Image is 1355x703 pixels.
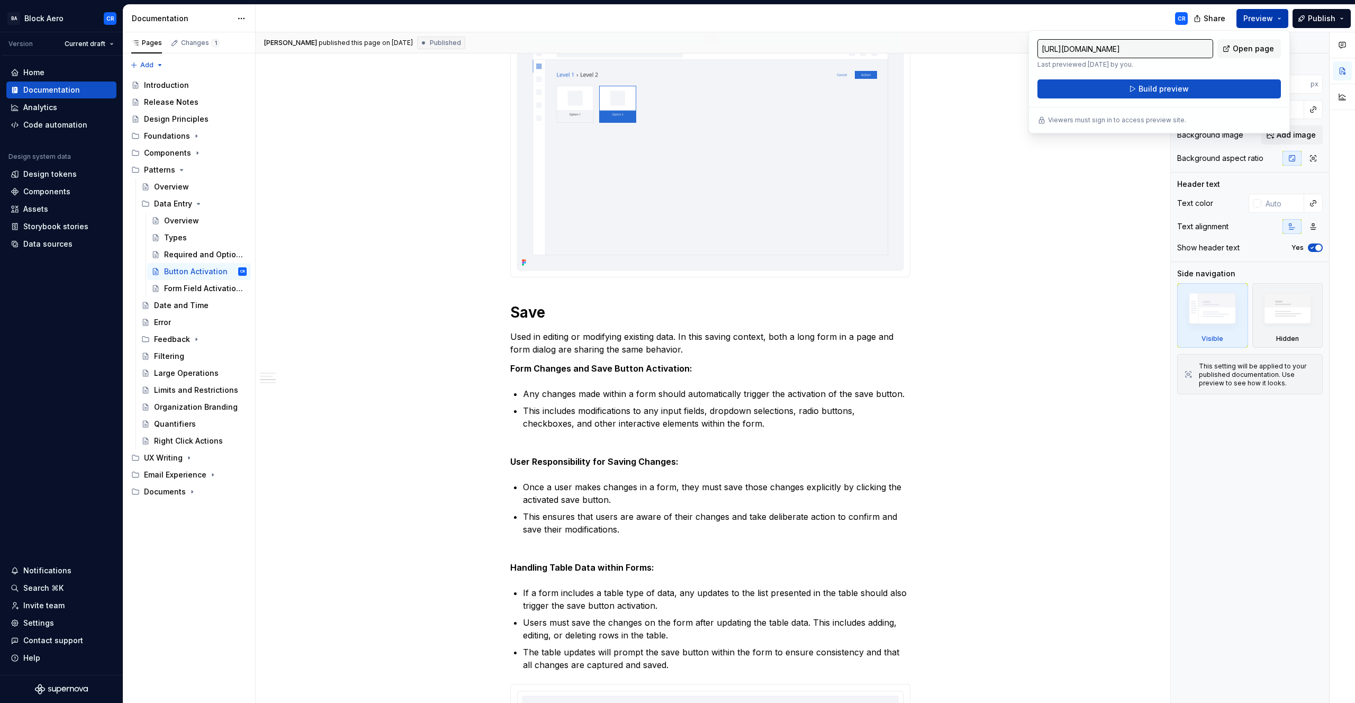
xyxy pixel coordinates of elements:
div: Components [23,186,70,197]
div: Error [154,317,171,328]
p: Any changes made within a form should automatically trigger the activation of the save button. [523,387,910,400]
div: Feedback [154,334,190,345]
div: Required and Optional [164,249,245,260]
div: CR [106,14,114,23]
a: Error [137,314,251,331]
div: Invite team [23,600,65,611]
a: Overview [137,178,251,195]
div: Filtering [154,351,184,362]
div: Hidden [1276,335,1299,343]
a: Invite team [6,597,116,614]
a: Overview [147,212,251,229]
a: Date and Time [137,297,251,314]
button: Share [1188,9,1232,28]
div: Documentation [23,85,80,95]
div: Page tree [127,77,251,500]
div: Overview [164,215,199,226]
div: Data Entry [137,195,251,212]
div: Organization Branding [154,402,238,412]
div: Form Field Activations [164,283,245,294]
p: Viewers must sign in to access preview site. [1048,116,1186,124]
svg: Supernova Logo [35,684,88,695]
div: Button Activation [164,266,228,277]
input: Auto [1270,75,1311,94]
div: Header text [1177,179,1220,190]
a: Home [6,64,116,81]
span: Preview [1243,13,1273,24]
div: Email Experience [127,466,251,483]
div: Feedback [137,331,251,348]
p: Users must save the changes on the form after updating the table data. This includes adding, edit... [523,616,910,642]
span: Current draft [65,40,105,48]
a: Types [147,229,251,246]
button: Notifications [6,562,116,579]
label: Yes [1291,244,1304,252]
input: Auto [1261,194,1304,213]
p: This includes modifications to any input fields, dropdown selections, radio buttons, checkboxes, ... [523,404,910,430]
a: Settings [6,615,116,632]
div: Quantifiers [154,419,196,429]
div: published this page on [DATE] [319,39,413,47]
div: Design tokens [23,169,77,179]
a: Design tokens [6,166,116,183]
div: Side navigation [1177,268,1235,279]
p: The table updates will prompt the save button within the form to ensure consistency and that all ... [523,646,910,671]
div: UX Writing [127,449,251,466]
p: Once a user makes changes in a form, they must save those changes explicitly by clicking the acti... [523,481,910,506]
span: 1 [211,39,220,47]
div: Types [164,232,187,243]
div: Help [23,653,40,663]
a: Introduction [127,77,251,94]
a: Filtering [137,348,251,365]
strong: Handling Table Data within Forms: [510,562,654,573]
a: Documentation [6,82,116,98]
button: Build preview [1037,79,1281,98]
a: Release Notes [127,94,251,111]
div: Background aspect ratio [1177,153,1263,164]
div: Data Entry [154,199,192,209]
p: Used in editing or modifying existing data. In this saving context, both a long form in a page an... [510,330,910,356]
p: Last previewed [DATE] by you. [1037,60,1213,69]
div: Code automation [23,120,87,130]
div: Version [8,40,33,48]
div: Search ⌘K [23,583,64,593]
div: Assets [23,204,48,214]
div: Right Click Actions [154,436,223,446]
div: Block Aero [24,13,64,24]
div: Data sources [23,239,73,249]
div: Contact support [23,635,83,646]
p: If a form includes a table type of data, any updates to the list presented in the table should al... [523,587,910,612]
a: Storybook stories [6,218,116,235]
div: Documentation [132,13,232,24]
div: Components [127,145,251,161]
button: BABlock AeroCR [2,7,121,30]
div: Changes [181,39,220,47]
div: Text color [1177,198,1213,209]
a: Form Field Activations [147,280,251,297]
div: Patterns [144,165,175,175]
div: BA [7,12,20,25]
a: Quantifiers [137,416,251,432]
span: Add [140,61,153,69]
div: This setting will be applied to your published documentation. Use preview to see how it looks. [1199,362,1316,387]
div: Documents [127,483,251,500]
span: Build preview [1139,84,1189,94]
a: Required and Optional [147,246,251,263]
div: Visible [1177,283,1248,348]
div: Pages [131,39,162,47]
div: Foundations [144,131,190,141]
a: Data sources [6,236,116,253]
div: Release Notes [144,97,198,107]
a: Open page [1217,39,1281,58]
div: Settings [23,618,54,628]
div: Foundations [127,128,251,145]
div: Show header text [1177,242,1240,253]
button: Publish [1293,9,1351,28]
div: Background image [1177,130,1243,140]
a: Button ActivationCR [147,263,251,280]
div: Date and Time [154,300,209,311]
div: Text alignment [1177,221,1228,232]
div: Overview [154,182,189,192]
div: Visible [1202,335,1223,343]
